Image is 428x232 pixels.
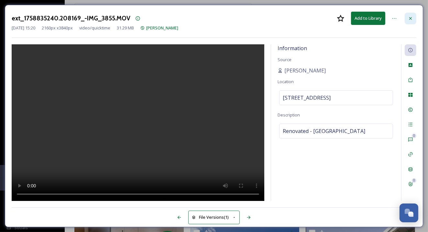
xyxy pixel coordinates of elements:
span: Information [278,45,307,52]
span: Source [278,57,291,62]
button: Add to Library [351,12,385,25]
button: File Versions(1) [188,211,240,224]
button: Open Chat [400,204,418,222]
h3: ext_1758835240.208169_-IMG_3855.MOV [12,14,130,23]
span: video/quicktime [79,25,110,31]
span: Description [278,112,300,118]
div: 0 [412,178,416,183]
span: [PERSON_NAME] [146,25,178,31]
span: [PERSON_NAME] [284,67,326,74]
span: [DATE] 15:20 [12,25,35,31]
span: [STREET_ADDRESS] [283,94,331,102]
span: 31.29 MB [117,25,134,31]
span: 2160 px x 3840 px [42,25,73,31]
div: 0 [412,134,416,138]
span: Renovated - [GEOGRAPHIC_DATA] [283,127,365,135]
span: Location [278,79,294,84]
